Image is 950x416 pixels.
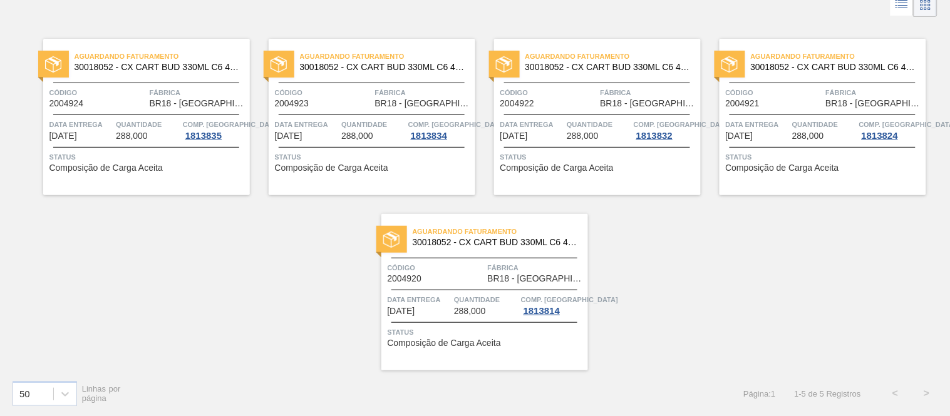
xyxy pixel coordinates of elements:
[388,261,485,274] span: Código
[726,163,839,173] span: Composição de Carga Aceita
[525,63,691,72] span: 30018052 - CX CART BUD 330ML C6 429 298G
[275,131,302,141] span: 29/09/2025
[488,274,585,283] span: BR18 - Pernambuco
[116,118,180,131] span: Quantidade
[75,63,240,72] span: 30018052 - CX CART BUD 330ML C6 429 298G
[116,131,148,141] span: 288,000
[792,131,824,141] span: 288,000
[341,131,373,141] span: 288,000
[388,338,501,348] span: Composição de Carga Aceita
[250,39,475,195] a: statusAguardando Faturamento30018052 - CX CART BUD 330ML C6 429 298GCódigo2004923FábricaBR18 - [G...
[49,131,77,141] span: 26/09/2025
[859,118,923,141] a: Comp. [GEOGRAPHIC_DATA]1813824
[880,378,911,409] button: <
[721,56,738,73] img: status
[911,378,942,409] button: >
[300,63,465,72] span: 30018052 - CX CART BUD 330ML C6 429 298G
[413,238,578,247] span: 30018052 - CX CART BUD 330ML C6 429 298G
[24,39,250,195] a: statusAguardando Faturamento30018052 - CX CART BUD 330ML C6 429 298GCódigo2004924FábricaBR18 - [G...
[795,389,861,398] span: 1 - 5 de 5 Registros
[500,151,698,163] span: Status
[500,118,564,131] span: Data entrega
[726,99,760,108] span: 2004921
[341,118,405,131] span: Quantidade
[275,118,339,131] span: Data entrega
[45,56,61,73] img: status
[743,389,775,398] span: Página : 1
[521,306,562,316] div: 1813814
[49,163,163,173] span: Composição de Carga Aceita
[601,99,698,108] span: BR18 - Pernambuco
[183,118,247,141] a: Comp. [GEOGRAPHIC_DATA]1813835
[408,118,472,141] a: Comp. [GEOGRAPHIC_DATA]1813834
[388,293,452,306] span: Data entrega
[601,86,698,99] span: Fábrica
[500,86,597,99] span: Código
[408,131,450,141] div: 1813834
[634,131,675,141] div: 1813832
[49,99,84,108] span: 2004924
[150,86,247,99] span: Fábrica
[525,50,701,63] span: Aguardando Faturamento
[383,231,400,248] img: status
[567,118,631,131] span: Quantidade
[388,326,585,338] span: Status
[375,86,472,99] span: Fábrica
[275,99,309,108] span: 2004923
[75,50,250,63] span: Aguardando Faturamento
[521,293,585,316] a: Comp. [GEOGRAPHIC_DATA]1813814
[751,63,916,72] span: 30018052 - CX CART BUD 330ML C6 429 298G
[49,86,147,99] span: Código
[634,118,731,131] span: Comp. Carga
[150,99,247,108] span: BR18 - Pernambuco
[49,151,247,163] span: Status
[183,131,224,141] div: 1813835
[300,50,475,63] span: Aguardando Faturamento
[500,99,535,108] span: 2004922
[454,307,486,316] span: 288,000
[500,163,614,173] span: Composição de Carga Aceita
[275,86,372,99] span: Código
[496,56,512,73] img: status
[500,131,528,141] span: 01/10/2025
[375,99,472,108] span: BR18 - Pernambuco
[275,151,472,163] span: Status
[826,99,923,108] span: BR18 - Pernambuco
[792,118,856,131] span: Quantidade
[859,131,901,141] div: 1813824
[271,56,287,73] img: status
[363,214,588,370] a: statusAguardando Faturamento30018052 - CX CART BUD 330ML C6 429 298GCódigo2004920FábricaBR18 - [G...
[521,293,618,306] span: Comp. Carga
[82,384,121,403] span: Linhas por página
[701,39,926,195] a: statusAguardando Faturamento30018052 - CX CART BUD 330ML C6 429 298GCódigo2004921FábricaBR18 - [G...
[826,86,923,99] span: Fábrica
[19,388,30,399] div: 50
[388,274,422,283] span: 2004920
[388,307,415,316] span: 06/10/2025
[275,163,388,173] span: Composição de Carga Aceita
[488,261,585,274] span: Fábrica
[751,50,926,63] span: Aguardando Faturamento
[454,293,518,306] span: Quantidade
[567,131,599,141] span: 288,000
[408,118,505,131] span: Comp. Carga
[634,118,698,141] a: Comp. [GEOGRAPHIC_DATA]1813832
[413,225,588,238] span: Aguardando Faturamento
[726,118,790,131] span: Data entrega
[49,118,113,131] span: Data entrega
[475,39,701,195] a: statusAguardando Faturamento30018052 - CX CART BUD 330ML C6 429 298GCódigo2004922FábricaBR18 - [G...
[726,131,753,141] span: 03/10/2025
[726,151,923,163] span: Status
[726,86,823,99] span: Código
[183,118,280,131] span: Comp. Carga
